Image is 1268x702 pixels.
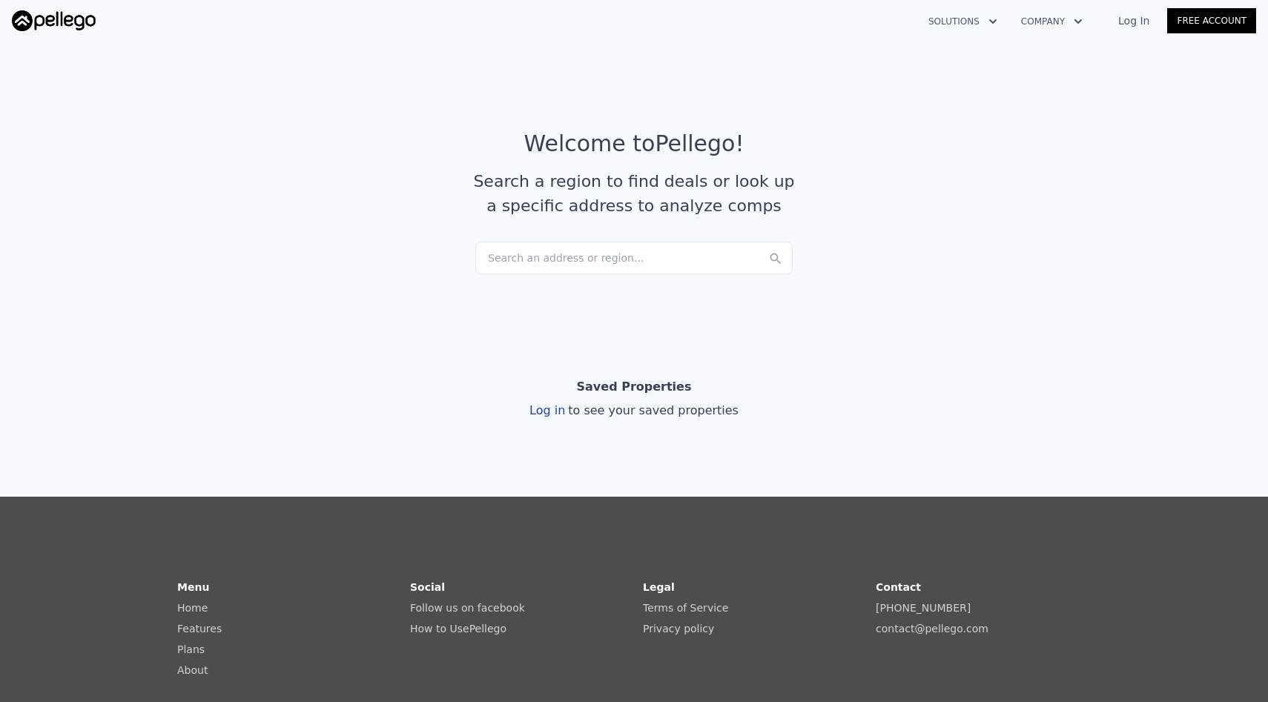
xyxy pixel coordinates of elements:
[876,581,921,593] strong: Contact
[177,664,208,676] a: About
[475,242,793,274] div: Search an address or region...
[524,130,744,157] div: Welcome to Pellego !
[643,581,675,593] strong: Legal
[410,581,445,593] strong: Social
[468,169,800,218] div: Search a region to find deals or look up a specific address to analyze comps
[565,403,739,417] span: to see your saved properties
[410,623,506,635] a: How to UsePellego
[177,623,222,635] a: Features
[1009,8,1094,35] button: Company
[177,643,205,655] a: Plans
[1167,8,1256,33] a: Free Account
[12,10,96,31] img: Pellego
[529,402,739,420] div: Log in
[577,372,692,402] div: Saved Properties
[876,623,988,635] a: contact@pellego.com
[177,581,209,593] strong: Menu
[876,602,971,614] a: [PHONE_NUMBER]
[643,602,728,614] a: Terms of Service
[410,602,525,614] a: Follow us on facebook
[917,8,1009,35] button: Solutions
[177,602,208,614] a: Home
[643,623,714,635] a: Privacy policy
[1100,13,1167,28] a: Log In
